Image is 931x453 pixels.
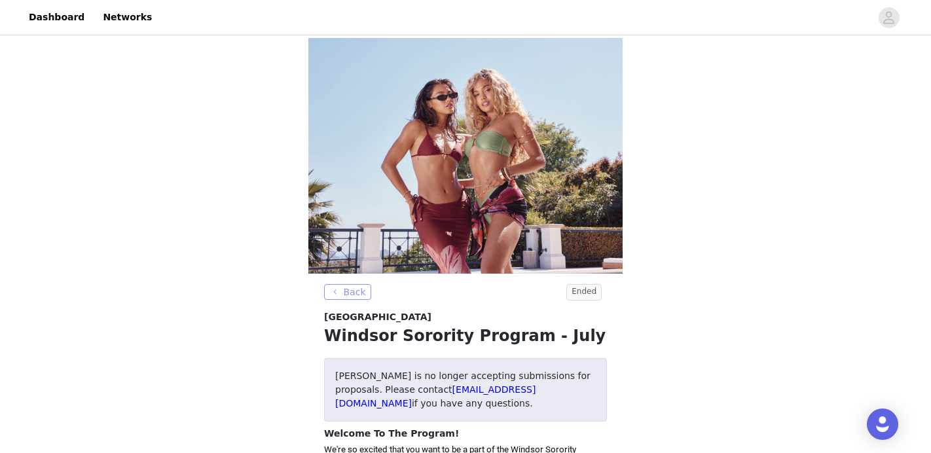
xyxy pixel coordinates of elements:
[21,3,92,32] a: Dashboard
[335,369,596,410] p: [PERSON_NAME] is no longer accepting submissions for proposals. Please contact if you have any qu...
[883,7,895,28] div: avatar
[867,408,898,440] div: Open Intercom Messenger
[324,324,607,348] h1: Windsor Sorority Program - July
[324,284,371,300] button: Back
[324,310,431,324] span: [GEOGRAPHIC_DATA]
[566,284,602,300] span: Ended
[95,3,160,32] a: Networks
[308,38,623,274] img: campaign image
[324,427,607,441] h4: Welcome To The Program!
